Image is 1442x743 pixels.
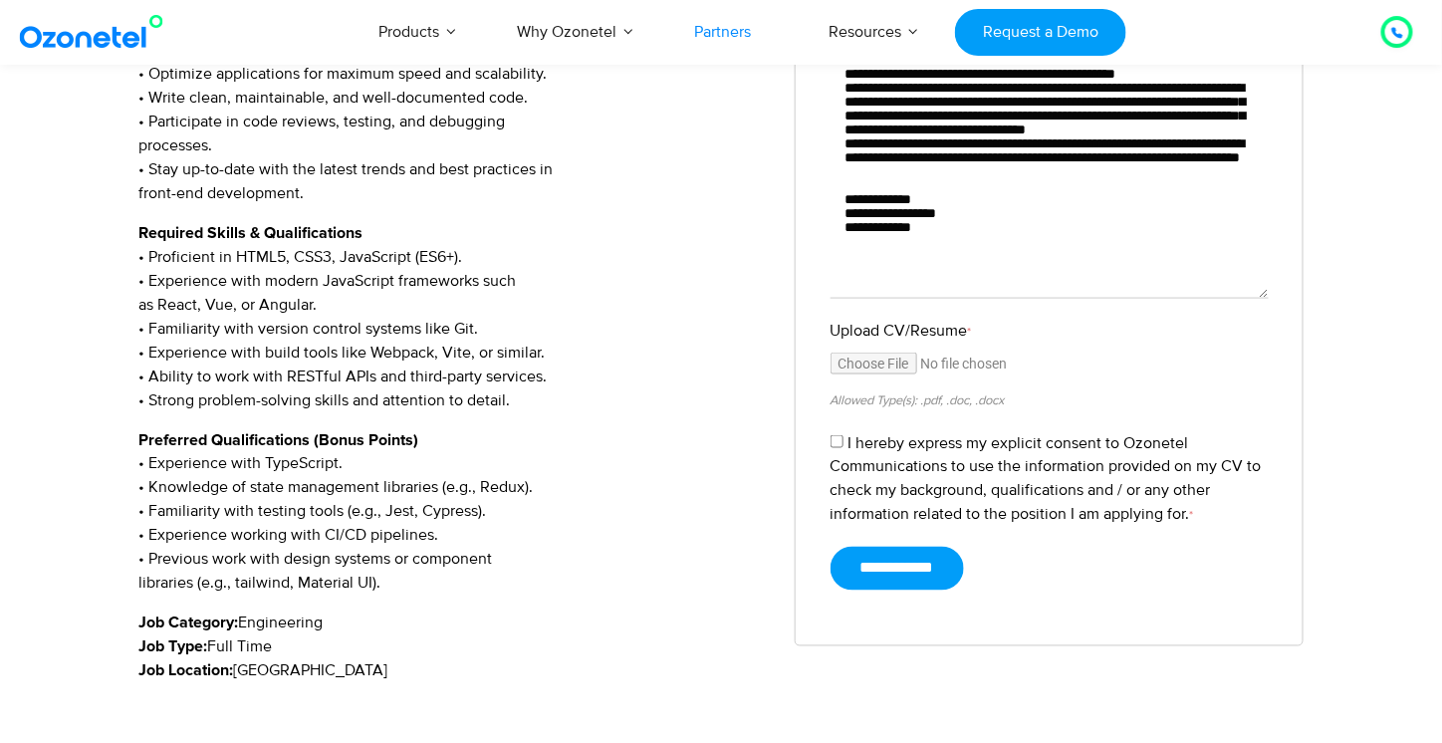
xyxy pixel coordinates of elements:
label: Upload CV/Resume [831,319,1269,343]
a: Request a Demo [955,9,1125,56]
p: • Proficient in HTML5, CSS3, JavaScript (ES6+). • Experience with modern JavaScript frameworks su... [138,221,765,412]
strong: Job Category: [138,616,238,631]
span: [GEOGRAPHIC_DATA] [233,661,387,681]
strong: Job Location: [138,663,233,679]
small: Allowed Type(s): .pdf, .doc, .docx [831,392,1005,408]
strong: Preferred Qualifications (Bonus Points) [138,432,418,448]
p: • Experience with TypeScript. • Knowledge of state management libraries (e.g., Redux). • Familiar... [138,428,765,596]
strong: Job Type: [138,639,207,655]
strong: Required Skills & Qualifications [138,225,362,241]
label: I hereby express my explicit consent to Ozonetel Communications to use the information provided o... [831,433,1262,525]
span: Full Time [207,637,272,657]
span: Engineering [238,614,323,633]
